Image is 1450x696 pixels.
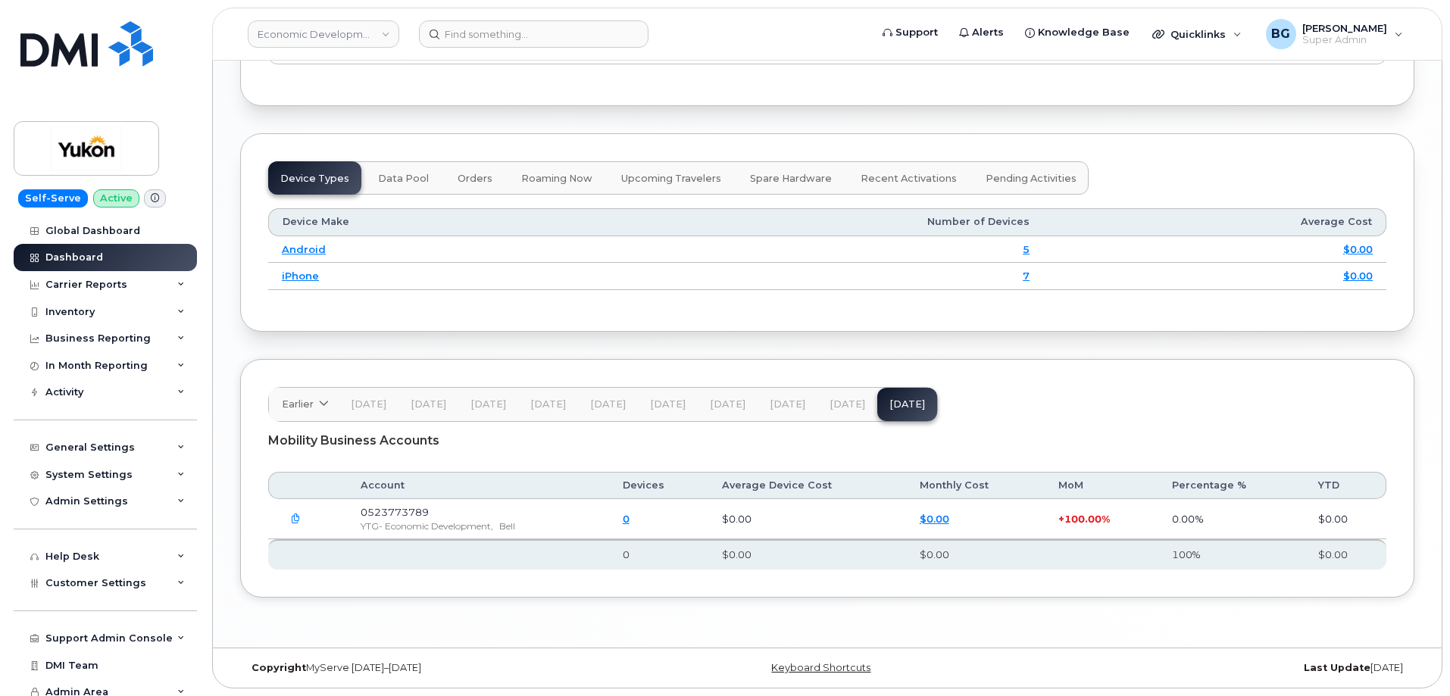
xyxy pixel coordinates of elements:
[872,17,948,48] a: Support
[708,539,906,570] th: $0.00
[252,662,306,673] strong: Copyright
[419,20,648,48] input: Find something...
[1158,472,1305,499] th: Percentage %
[623,513,630,525] a: 0
[861,173,957,185] span: Recent Activations
[750,173,832,185] span: Spare Hardware
[1305,499,1386,539] td: $0.00
[1014,17,1140,48] a: Knowledge Base
[1305,539,1386,570] th: $0.00
[530,398,566,410] span: [DATE]
[650,398,686,410] span: [DATE]
[1304,662,1370,673] strong: Last Update
[1038,25,1130,40] span: Knowledge Base
[1058,513,1064,525] span: +
[1142,19,1252,49] div: Quicklinks
[771,662,870,673] a: Keyboard Shortcuts
[268,208,595,236] th: Device Make
[361,520,493,532] span: YTG- Economic Development,
[708,499,906,539] td: $0.00
[1045,472,1158,499] th: MoM
[351,398,386,410] span: [DATE]
[609,539,708,570] th: 0
[595,208,1043,236] th: Number of Devices
[1305,472,1386,499] th: YTD
[411,398,446,410] span: [DATE]
[1170,28,1226,40] span: Quicklinks
[458,173,492,185] span: Orders
[590,398,626,410] span: [DATE]
[248,20,399,48] a: Economic Development (YTG)
[906,472,1045,499] th: Monthly Cost
[361,506,429,518] span: 0523773789
[770,398,805,410] span: [DATE]
[347,472,609,499] th: Account
[708,472,906,499] th: Average Device Cost
[895,25,938,40] span: Support
[621,173,721,185] span: Upcoming Travelers
[378,173,429,185] span: Data Pool
[1255,19,1414,49] div: Bill Geary
[1064,513,1110,525] span: 100.00%
[1343,270,1373,282] a: $0.00
[1043,208,1386,236] th: Average Cost
[282,397,314,411] span: Earlier
[830,398,865,410] span: [DATE]
[948,17,1014,48] a: Alerts
[268,422,1386,460] div: Mobility Business Accounts
[269,388,339,421] a: Earlier
[986,173,1077,185] span: Pending Activities
[906,539,1045,570] th: $0.00
[1023,662,1414,674] div: [DATE]
[470,398,506,410] span: [DATE]
[972,25,1004,40] span: Alerts
[282,243,326,255] a: Android
[499,520,515,532] span: Bell
[920,513,949,525] a: $0.00
[1023,243,1030,255] a: 5
[1271,25,1290,43] span: BG
[1302,34,1387,46] span: Super Admin
[1023,270,1030,282] a: 7
[1158,539,1305,570] th: 100%
[1302,22,1387,34] span: [PERSON_NAME]
[1343,243,1373,255] a: $0.00
[1158,499,1305,539] td: 0.00%
[710,398,745,410] span: [DATE]
[282,270,319,282] a: iPhone
[609,472,708,499] th: Devices
[240,662,632,674] div: MyServe [DATE]–[DATE]
[521,173,592,185] span: Roaming Now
